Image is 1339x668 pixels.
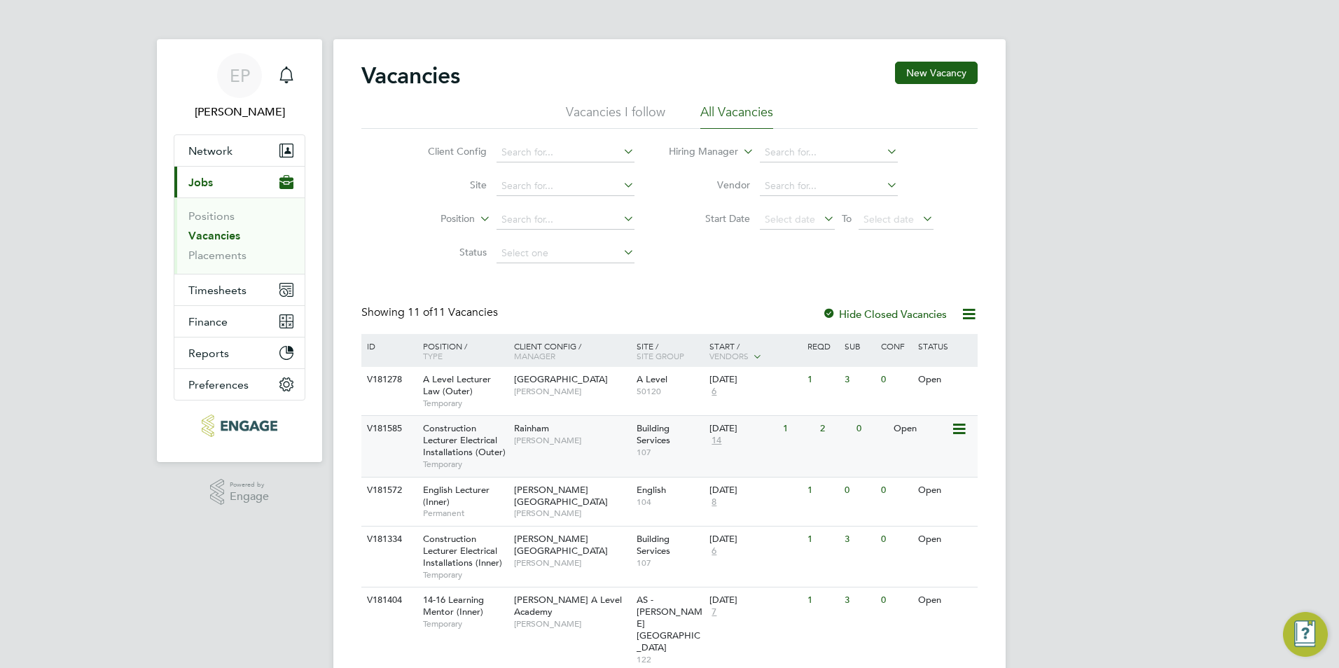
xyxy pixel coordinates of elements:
[915,334,976,358] div: Status
[637,484,666,496] span: English
[760,176,898,196] input: Search for...
[637,496,703,508] span: 104
[423,508,507,519] span: Permanent
[637,557,703,569] span: 107
[700,104,773,129] li: All Vacancies
[669,212,750,225] label: Start Date
[423,398,507,409] span: Temporary
[361,305,501,320] div: Showing
[709,386,719,398] span: 6
[709,423,776,435] div: [DATE]
[511,334,633,368] div: Client Config /
[877,478,914,503] div: 0
[637,594,702,653] span: AS - [PERSON_NAME][GEOGRAPHIC_DATA]
[363,478,412,503] div: V181572
[174,274,305,305] button: Timesheets
[423,422,506,458] span: Construction Lecturer Electrical Installations (Outer)
[877,367,914,393] div: 0
[188,209,235,223] a: Positions
[514,373,608,385] span: [GEOGRAPHIC_DATA]
[188,378,249,391] span: Preferences
[514,435,630,446] span: [PERSON_NAME]
[709,545,719,557] span: 6
[174,338,305,368] button: Reports
[394,212,475,226] label: Position
[817,416,853,442] div: 2
[174,53,305,120] a: EP[PERSON_NAME]
[423,618,507,629] span: Temporary
[877,527,914,552] div: 0
[188,229,240,242] a: Vacancies
[497,176,634,196] input: Search for...
[423,569,507,580] span: Temporary
[188,176,213,189] span: Jobs
[210,479,270,506] a: Powered byEngage
[709,496,719,508] span: 8
[760,143,898,162] input: Search for...
[1283,612,1328,657] button: Engage Resource Center
[361,62,460,90] h2: Vacancies
[514,618,630,629] span: [PERSON_NAME]
[406,246,487,258] label: Status
[230,67,250,85] span: EP
[406,179,487,191] label: Site
[841,587,877,613] div: 3
[633,334,707,368] div: Site /
[841,334,877,358] div: Sub
[174,306,305,337] button: Finance
[804,478,840,503] div: 1
[895,62,978,84] button: New Vacancy
[637,350,684,361] span: Site Group
[514,533,608,557] span: [PERSON_NAME][GEOGRAPHIC_DATA]
[709,534,800,545] div: [DATE]
[514,484,608,508] span: [PERSON_NAME][GEOGRAPHIC_DATA]
[804,587,840,613] div: 1
[514,594,622,618] span: [PERSON_NAME] A Level Academy
[804,527,840,552] div: 1
[174,415,305,437] a: Go to home page
[863,213,914,225] span: Select date
[838,209,856,228] span: To
[174,135,305,166] button: Network
[514,557,630,569] span: [PERSON_NAME]
[514,508,630,519] span: [PERSON_NAME]
[890,416,951,442] div: Open
[779,416,816,442] div: 1
[363,527,412,552] div: V181334
[406,145,487,158] label: Client Config
[188,144,233,158] span: Network
[804,367,840,393] div: 1
[157,39,322,462] nav: Main navigation
[188,284,247,297] span: Timesheets
[423,484,490,508] span: English Lecturer (Inner)
[706,334,804,369] div: Start /
[637,447,703,458] span: 107
[637,422,670,446] span: Building Services
[230,479,269,491] span: Powered by
[497,244,634,263] input: Select one
[497,210,634,230] input: Search for...
[915,478,976,503] div: Open
[841,527,877,552] div: 3
[669,179,750,191] label: Vendor
[188,315,228,328] span: Finance
[408,305,498,319] span: 11 Vacancies
[709,435,723,447] span: 14
[822,307,947,321] label: Hide Closed Vacancies
[709,485,800,496] div: [DATE]
[423,594,484,618] span: 14-16 Learning Mentor (Inner)
[174,104,305,120] span: Emma Procter
[709,606,719,618] span: 7
[841,478,877,503] div: 0
[202,415,277,437] img: carbonrecruitment-logo-retina.png
[412,334,511,368] div: Position /
[804,334,840,358] div: Reqd
[408,305,433,319] span: 11 of
[841,367,877,393] div: 3
[423,350,443,361] span: Type
[853,416,889,442] div: 0
[363,367,412,393] div: V181278
[514,386,630,397] span: [PERSON_NAME]
[514,422,549,434] span: Rainham
[637,373,667,385] span: A Level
